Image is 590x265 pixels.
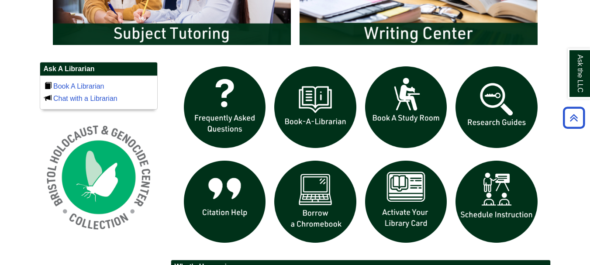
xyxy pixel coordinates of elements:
[270,62,361,153] img: Book a Librarian icon links to book a librarian web page
[179,62,542,251] div: slideshow
[560,112,588,124] a: Back to Top
[451,62,542,153] img: Research Guides icon links to research guides web page
[361,156,452,247] img: activate Library Card icon links to form to activate student ID into library card
[40,62,157,76] h2: Ask A Librarian
[361,62,452,153] img: book a study room icon links to book a study room web page
[179,156,270,247] img: citation help icon links to citation help guide page
[179,62,270,153] img: frequently asked questions
[53,83,104,90] a: Book A Librarian
[451,156,542,247] img: For faculty. Schedule Library Instruction icon links to form.
[270,156,361,247] img: Borrow a chromebook icon links to the borrow a chromebook web page
[40,118,158,236] img: Holocaust and Genocide Collection
[53,95,117,102] a: Chat with a Librarian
